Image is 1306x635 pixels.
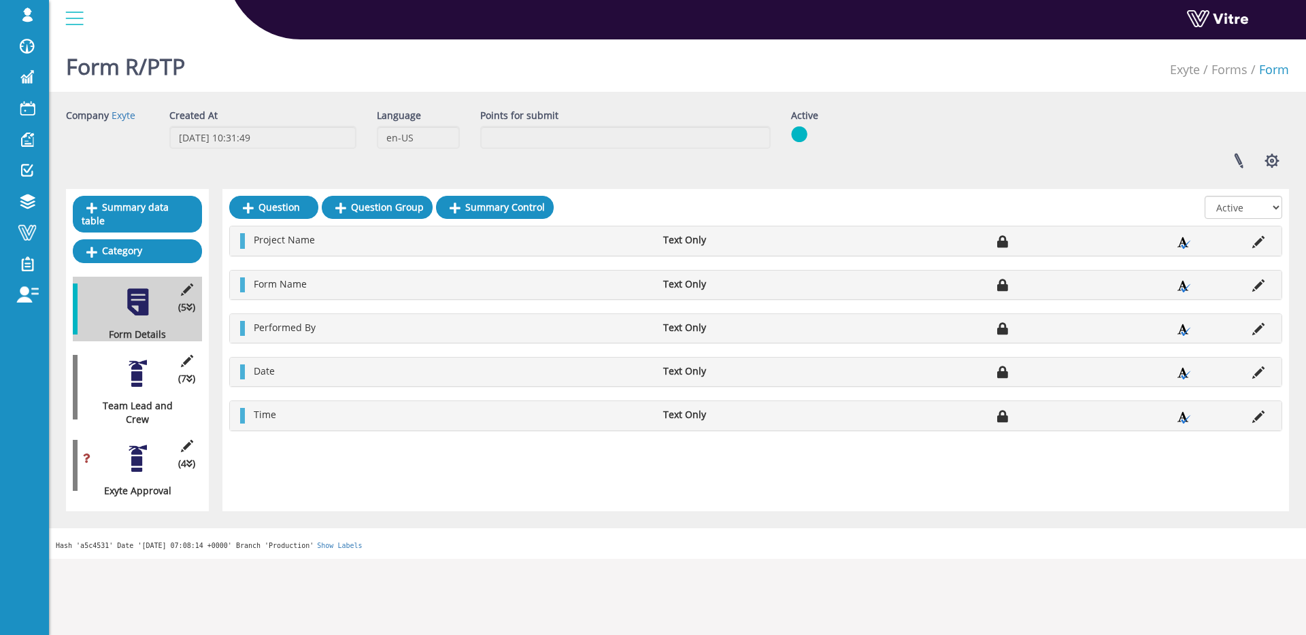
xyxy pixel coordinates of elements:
div: Form Details [73,328,192,341]
label: Company [66,109,109,122]
img: yes [791,126,807,143]
span: Project Name [254,233,315,246]
a: Show Labels [317,542,362,549]
a: Exyte [112,109,135,122]
a: Summary Control [436,196,554,219]
a: Category [73,239,202,262]
span: (7 ) [178,372,195,385]
li: Text Only [656,233,810,247]
li: Text Only [656,408,810,422]
span: (5 ) [178,301,195,314]
li: Form [1248,61,1289,79]
label: Language [377,109,421,122]
div: Team Lead and Crew [73,399,192,426]
label: Points for submit [480,109,558,122]
li: Text Only [656,277,810,291]
span: Performed By [254,321,316,334]
label: Active [791,109,818,122]
span: Form Name [254,277,307,290]
h1: Form R/PTP [66,34,185,92]
a: Question [229,196,318,219]
span: (4 ) [178,457,195,470]
span: Hash 'a5c4531' Date '[DATE] 07:08:14 +0000' Branch 'Production' [56,542,314,549]
div: Exyte Approval [73,484,192,498]
span: Time [254,408,276,421]
li: Text Only [656,321,810,334]
a: Summary data table [73,196,202,233]
label: Created At [169,109,218,122]
a: Forms [1211,61,1248,78]
span: Date [254,364,275,377]
li: Text Only [656,364,810,378]
a: Exyte [1170,61,1200,78]
a: Question Group [322,196,433,219]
